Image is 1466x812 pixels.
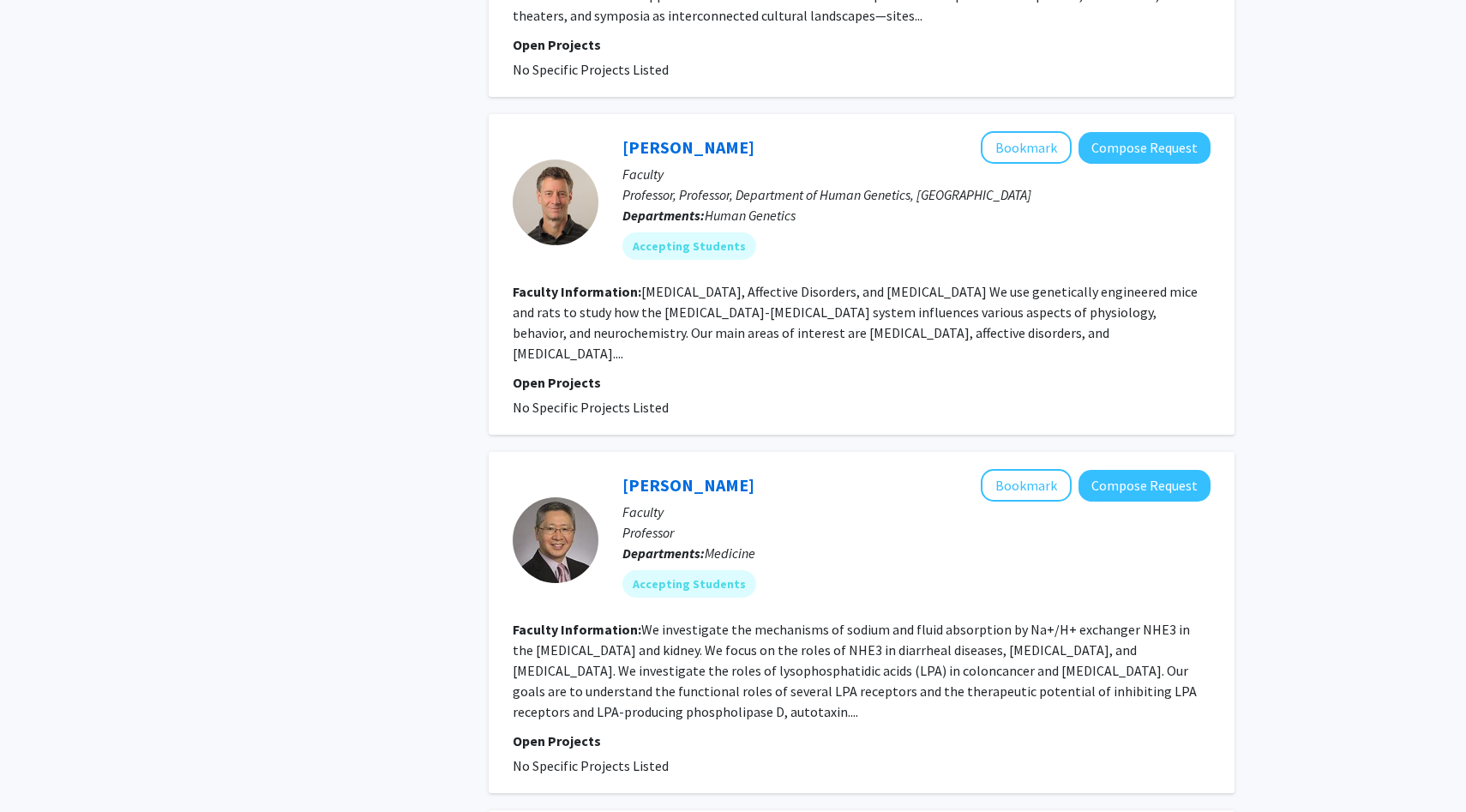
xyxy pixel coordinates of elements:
button: Add Changhyon Yun to Bookmarks [981,469,1072,502]
b: Departments: [622,544,705,562]
p: Professor [622,522,1211,543]
button: Compose Request to Changhyon Yun [1078,470,1211,502]
span: No Specific Projects Listed [513,757,669,774]
span: No Specific Projects Listed [513,399,669,416]
span: Human Genetics [705,207,796,224]
mat-chip: Accepting Students [622,232,756,260]
iframe: Chat [13,735,73,799]
p: Open Projects [513,34,1211,55]
b: Faculty Information: [513,621,641,638]
p: Open Projects [513,731,1211,751]
p: Faculty [622,164,1211,184]
span: No Specific Projects Listed [513,61,669,78]
a: [PERSON_NAME] [622,474,754,496]
span: Medicine [705,544,755,562]
b: Faculty Information: [513,283,641,300]
a: [PERSON_NAME] [622,136,754,158]
p: Professor, Professor, Department of Human Genetics, [GEOGRAPHIC_DATA] [622,184,1211,205]
button: Compose Request to David Weinshenker [1078,132,1211,164]
mat-chip: Accepting Students [622,570,756,598]
fg-read-more: [MEDICAL_DATA], Affective Disorders, and [MEDICAL_DATA] We use genetically engineered mice and ra... [513,283,1198,362]
p: Faculty [622,502,1211,522]
fg-read-more: We investigate the mechanisms of sodium and fluid absorption by Na+/H+ exchanger NHE3 in the [MED... [513,621,1197,720]
button: Add David Weinshenker to Bookmarks [981,131,1072,164]
b: Departments: [622,207,705,224]
p: Open Projects [513,372,1211,393]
